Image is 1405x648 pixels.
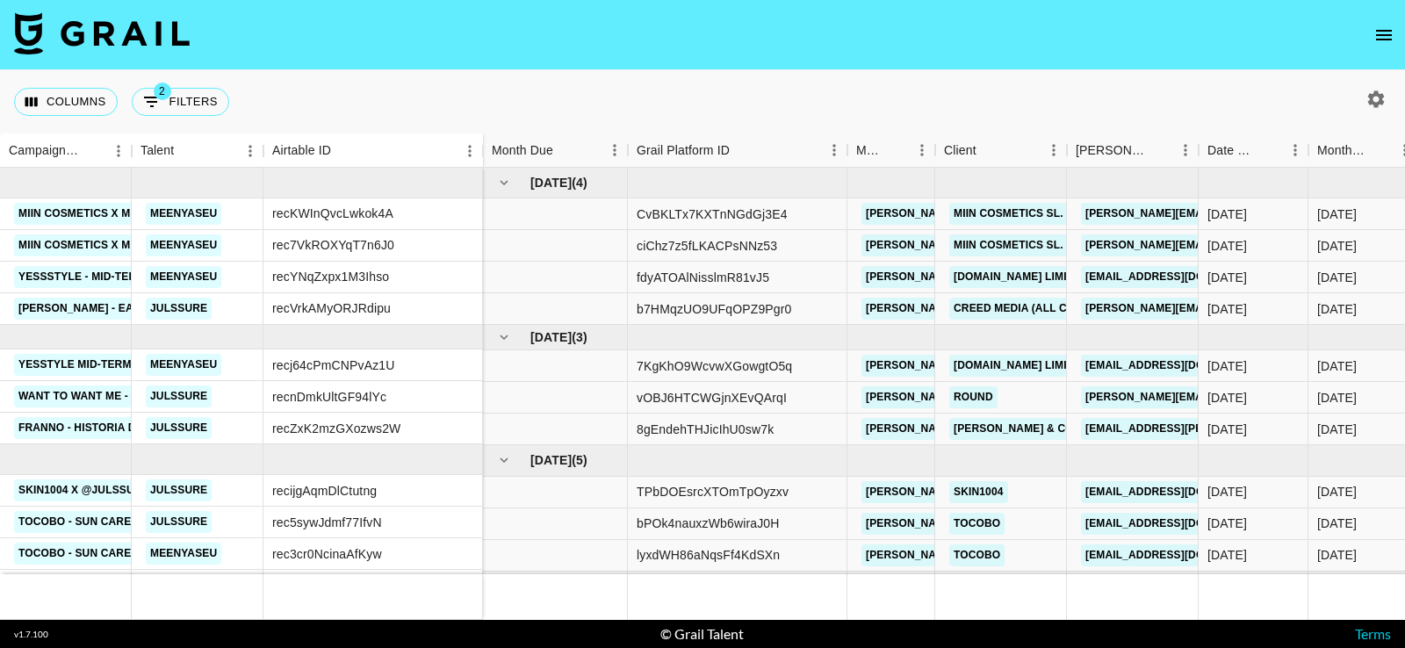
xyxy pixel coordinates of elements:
[637,269,769,286] div: fdyATOAlNisslmR81vJ5
[949,355,1092,377] a: [DOMAIN_NAME] LIMITED
[174,139,198,163] button: Sort
[1355,625,1391,642] a: Terms
[949,386,998,408] a: Round
[1081,386,1367,408] a: [PERSON_NAME][EMAIL_ADDRESS][DOMAIN_NAME]
[140,133,174,168] div: Talent
[909,137,935,163] button: Menu
[14,203,391,225] a: Miin Cosmetics x Meenyaseu (First collaboration) - EXPENSE
[530,451,572,469] span: [DATE]
[949,418,1102,440] a: [PERSON_NAME] & Co LLC
[132,88,229,116] button: Show filters
[821,137,847,163] button: Menu
[1067,133,1199,168] div: Booker
[146,543,221,565] a: meenyaseu
[272,356,394,374] div: recj64cPmCNPvAz1U
[1207,237,1247,255] div: 6/5/2025
[146,479,212,501] a: julssure
[861,234,1238,256] a: [PERSON_NAME][EMAIL_ADDRESS][PERSON_NAME][DOMAIN_NAME]
[861,298,1238,320] a: [PERSON_NAME][EMAIL_ADDRESS][PERSON_NAME][DOMAIN_NAME]
[976,138,1001,162] button: Sort
[272,420,400,437] div: recZxK2mzGXozws2W
[14,479,235,501] a: SKIN1004 x @julssure First Collab
[637,515,780,532] div: bPOk4nauxzWb6wiraJ0H
[1076,133,1148,168] div: [PERSON_NAME]
[1081,234,1367,256] a: [PERSON_NAME][EMAIL_ADDRESS][DOMAIN_NAME]
[1148,138,1172,162] button: Sort
[146,354,221,376] a: meenyaseu
[637,300,792,318] div: b7HMqzUO9UFqOPZ9Pgr0
[861,481,1238,503] a: [PERSON_NAME][EMAIL_ADDRESS][PERSON_NAME][DOMAIN_NAME]
[457,138,483,164] button: Menu
[146,266,221,288] a: meenyaseu
[1207,546,1247,564] div: 18/7/2025
[272,133,331,168] div: Airtable ID
[572,451,587,469] span: ( 5 )
[14,88,118,116] button: Select columns
[237,138,263,164] button: Menu
[1317,421,1357,438] div: Jul '25
[14,543,256,565] a: TOCOBO - Sun Care Press Kit campaign
[331,139,356,163] button: Sort
[146,511,212,533] a: julssure
[483,133,628,168] div: Month Due
[14,298,191,320] a: [PERSON_NAME] - Easy Lover
[263,133,483,168] div: Airtable ID
[14,511,256,533] a: TOCOBO - Sun Care Press Kit campaign
[861,203,1238,225] a: [PERSON_NAME][EMAIL_ADDRESS][PERSON_NAME][DOMAIN_NAME]
[1317,389,1357,407] div: Jul '25
[146,234,221,256] a: meenyaseu
[949,266,1092,288] a: [DOMAIN_NAME] LIMITED
[1317,483,1357,500] div: Aug '25
[492,448,516,472] button: hide children
[637,421,774,438] div: 8gEndehTHJicIhU0sw7k
[272,514,382,531] div: rec5sywJdmf77IfvN
[1207,389,1247,407] div: 11/7/2025
[553,138,578,162] button: Sort
[949,544,1005,566] a: TOCOBO
[14,12,190,54] img: Grail Talent
[1081,544,1278,566] a: [EMAIL_ADDRESS][DOMAIN_NAME]
[1207,269,1247,286] div: 28/7/2025
[1207,515,1247,532] div: 4/7/2025
[1207,133,1257,168] div: Date Created
[944,133,976,168] div: Client
[856,133,884,168] div: Manager
[146,298,212,320] a: julssure
[9,133,81,168] div: Campaign (Type)
[1317,237,1357,255] div: Jun '25
[1207,300,1247,318] div: 10/6/2025
[14,629,48,640] div: v 1.7.100
[1172,137,1199,163] button: Menu
[105,138,132,164] button: Menu
[637,546,780,564] div: lyxdWH86aNqsFf4KdSXn
[14,417,183,439] a: Franno - Historia de Amor
[861,513,1238,535] a: [PERSON_NAME][EMAIL_ADDRESS][PERSON_NAME][DOMAIN_NAME]
[861,266,1238,288] a: [PERSON_NAME][EMAIL_ADDRESS][PERSON_NAME][DOMAIN_NAME]
[949,513,1005,535] a: TOCOBO
[1081,418,1367,440] a: [EMAIL_ADDRESS][PERSON_NAME][DOMAIN_NAME]
[492,133,553,168] div: Month Due
[1317,357,1357,375] div: Jul '25
[637,389,787,407] div: vOBJ6HTCWGjnXEvQArqI
[861,355,1238,377] a: [PERSON_NAME][EMAIL_ADDRESS][PERSON_NAME][DOMAIN_NAME]
[81,139,105,163] button: Sort
[637,237,777,255] div: ciChz7z5fLKACPsNNz53
[637,483,789,500] div: TPbDOEsrcXTOmTpOyzxv
[272,482,377,500] div: recijgAqmDlCtutng
[492,325,516,349] button: hide children
[14,234,331,256] a: Miin Cosmetics x Meenyaseu (First collaboration)
[1199,133,1308,168] div: Date Created
[1081,513,1278,535] a: [EMAIL_ADDRESS][DOMAIN_NAME]
[637,133,730,168] div: Grail Platform ID
[1207,483,1247,500] div: 25/6/2025
[14,266,188,288] a: YessStyle - Mid-Term - JUNE
[14,354,295,376] a: Yesstyle Mid-Term (May/June/July/November)
[272,268,389,285] div: recYNqZxpx1M3Ihso
[1207,205,1247,223] div: 15/5/2025
[530,328,572,346] span: [DATE]
[1317,269,1357,286] div: Jun '25
[492,170,516,195] button: hide children
[1081,481,1278,503] a: [EMAIL_ADDRESS][DOMAIN_NAME]
[272,388,386,406] div: recnDmkUltGF94lYc
[949,481,1008,503] a: SKIN1004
